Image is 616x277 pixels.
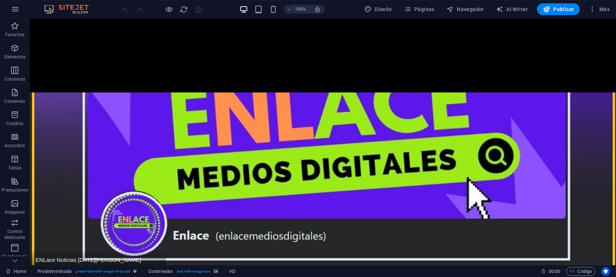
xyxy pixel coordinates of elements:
a: Haz clic para cancelar la selección y doble clic para abrir páginas [6,267,26,276]
button: Haz clic para salir del modo de previsualización y seguir editando [164,5,173,14]
span: . text-with-image-box [176,267,211,276]
p: Elementos [4,54,25,60]
button: 100% [284,5,310,14]
div: Diseño (Ctrl+Alt+Y) [361,3,395,15]
p: Favoritos [5,32,24,38]
button: Publicar [537,3,580,15]
button: AI Writer [493,3,531,15]
span: Navegador [446,6,484,13]
i: Volver a cargar página [180,5,188,14]
span: Haz clic para seleccionar y doble clic para editar [148,267,173,276]
p: Columnas [4,76,25,82]
button: reload [179,5,188,14]
button: Navegador [443,3,487,15]
button: Páginas [401,3,438,15]
h6: Tiempo de la sesión [541,267,561,276]
span: Haz clic para seleccionar y doble clic para editar [37,267,72,276]
p: Contenido [4,98,25,104]
i: Este elemento es un preajuste personalizable [133,269,137,273]
button: Diseño [361,3,395,15]
span: Código [569,267,592,276]
span: Páginas [404,6,435,13]
button: Más [586,3,613,15]
span: Publicar [543,6,574,13]
button: Código [566,267,595,276]
i: Al redimensionar, ajustar el nivel de zoom automáticamente para ajustarse al dispositivo elegido. [314,6,321,13]
span: 00 00 [549,267,560,276]
span: : [554,268,555,274]
p: Accordion [4,143,25,149]
span: Diseño [364,6,392,13]
h6: 100% [295,5,307,14]
span: . preset-text-with-image-v4-boxed [75,267,130,276]
p: Prestaciones [1,187,28,193]
img: Editor Logo [42,5,98,14]
span: AI Writer [496,6,528,13]
button: Usercentrics [601,267,610,276]
span: Más [589,6,610,13]
p: Tablas [8,165,22,171]
span: Haz clic para seleccionar y doble clic para editar [229,267,235,276]
p: Cuadros [6,121,24,126]
nav: breadcrumb [37,267,236,276]
p: Encabezado [2,254,27,260]
p: Imágenes [5,209,25,215]
i: Este elemento contiene un fondo [214,269,218,273]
